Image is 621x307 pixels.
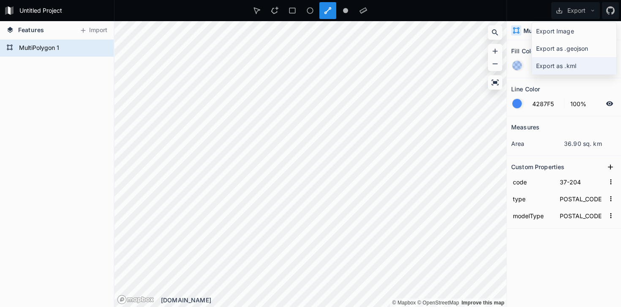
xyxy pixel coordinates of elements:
h4: MultiPolygon 1 [523,26,567,35]
input: Name [511,209,554,222]
dt: area [511,139,564,148]
h2: Custom Properties [511,160,564,173]
a: Mapbox logo [117,295,154,304]
input: Name [511,192,554,205]
div: Export Image [532,22,616,40]
a: OpenStreetMap [417,300,459,306]
input: Empty [558,192,605,205]
input: Name [511,175,554,188]
h2: Measures [511,121,539,134]
button: Export [551,2,600,19]
a: Map feedback [461,300,504,306]
dd: 36.90 sq. km [564,139,617,148]
span: Features [18,25,44,34]
button: Import [75,24,112,37]
div: Export as .geojson [532,40,616,57]
a: Mapbox [392,300,416,306]
div: Export as .kml [532,57,616,74]
h2: Line Color [511,82,540,96]
input: Empty [558,175,605,188]
h2: Fill Color [511,44,537,58]
input: Empty [558,209,605,222]
div: [DOMAIN_NAME] [161,296,507,304]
